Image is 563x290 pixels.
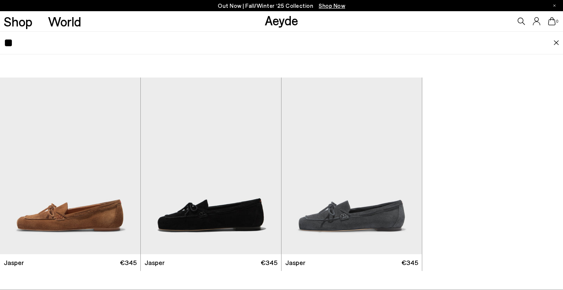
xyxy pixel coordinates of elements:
a: Aeyde [265,12,298,28]
span: €345 [401,258,418,267]
span: Jasper [4,258,24,267]
span: €345 [261,258,277,267]
a: Jasper €345 [141,254,281,271]
a: World [48,15,81,28]
span: Navigate to /collections/new-in [319,2,345,9]
span: Jasper [285,258,305,267]
span: Jasper [144,258,165,267]
img: close.svg [553,40,559,45]
img: Jasper Moccasin Loafers [281,78,422,254]
span: 0 [556,19,559,23]
span: €345 [120,258,137,267]
img: Jasper Moccasin Loafers [141,78,281,254]
a: Jasper €345 [281,254,422,271]
a: 0 [548,17,556,25]
p: Out Now | Fall/Winter ‘25 Collection [218,1,345,10]
a: Shop [4,15,32,28]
